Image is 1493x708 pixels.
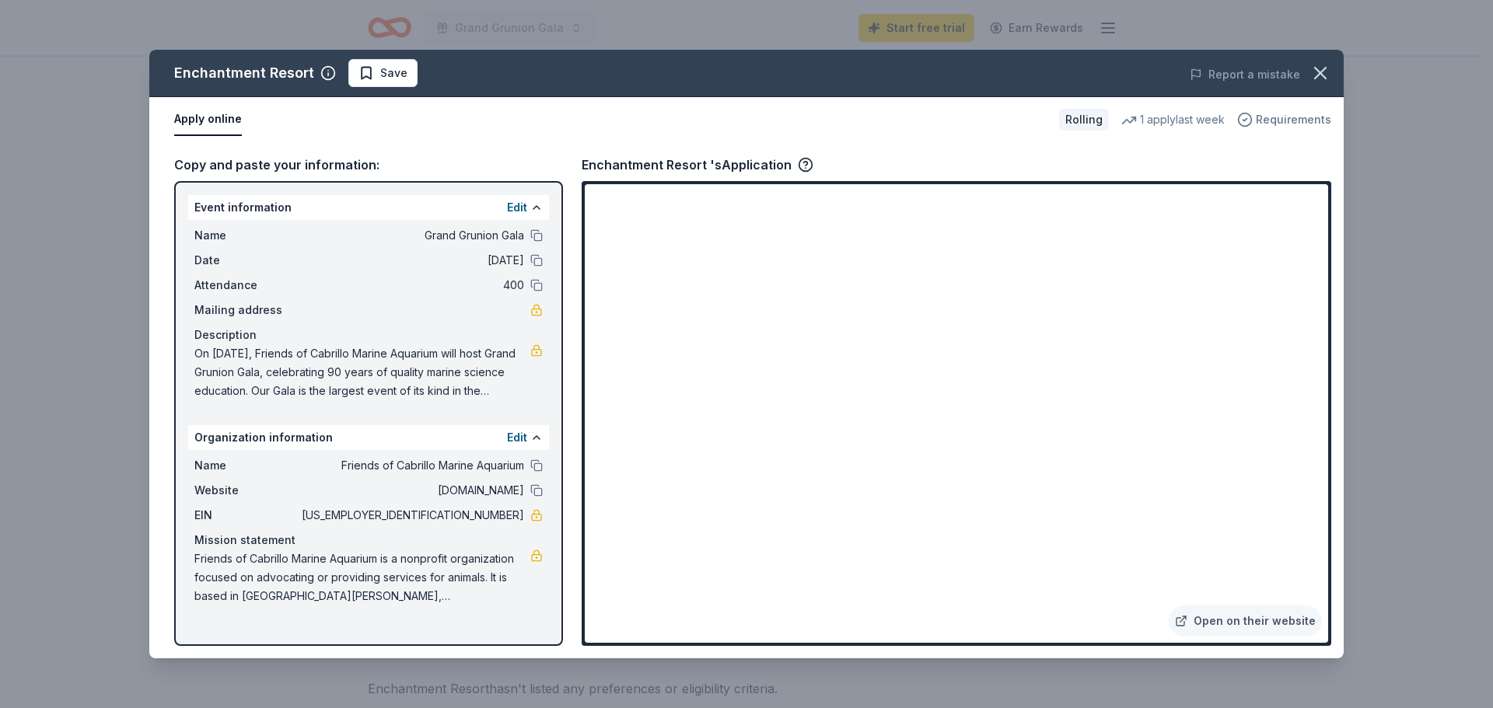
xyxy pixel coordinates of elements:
[194,506,299,525] span: EIN
[194,226,299,245] span: Name
[348,59,418,87] button: Save
[299,481,524,500] span: [DOMAIN_NAME]
[1059,109,1109,131] div: Rolling
[194,531,543,549] div: Mission statement
[1169,605,1322,637] a: Open on their website
[1256,110,1331,129] span: Requirements
[194,251,299,270] span: Date
[299,226,524,245] span: Grand Grunion Gala
[194,326,543,344] div: Description
[582,155,813,175] div: Enchantment Resort 's Application
[194,344,530,400] span: On [DATE], Friends of Cabrillo Marine Aquarium will host Grand Grunion Gala, celebrating 90 years...
[194,481,299,500] span: Website
[194,549,530,605] span: Friends of Cabrillo Marine Aquarium is a nonprofit organization focused on advocating or providin...
[1121,110,1225,129] div: 1 apply last week
[188,425,549,450] div: Organization information
[299,456,524,475] span: Friends of Cabrillo Marine Aquarium
[380,64,407,82] span: Save
[1190,65,1300,84] button: Report a mistake
[507,198,527,217] button: Edit
[194,456,299,475] span: Name
[174,155,563,175] div: Copy and paste your information:
[188,195,549,220] div: Event information
[194,301,299,319] span: Mailing address
[299,506,524,525] span: [US_EMPLOYER_IDENTIFICATION_NUMBER]
[299,276,524,295] span: 400
[194,276,299,295] span: Attendance
[1237,110,1331,129] button: Requirements
[299,251,524,270] span: [DATE]
[507,428,527,447] button: Edit
[174,61,314,85] div: Enchantment Resort
[174,103,242,136] button: Apply online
